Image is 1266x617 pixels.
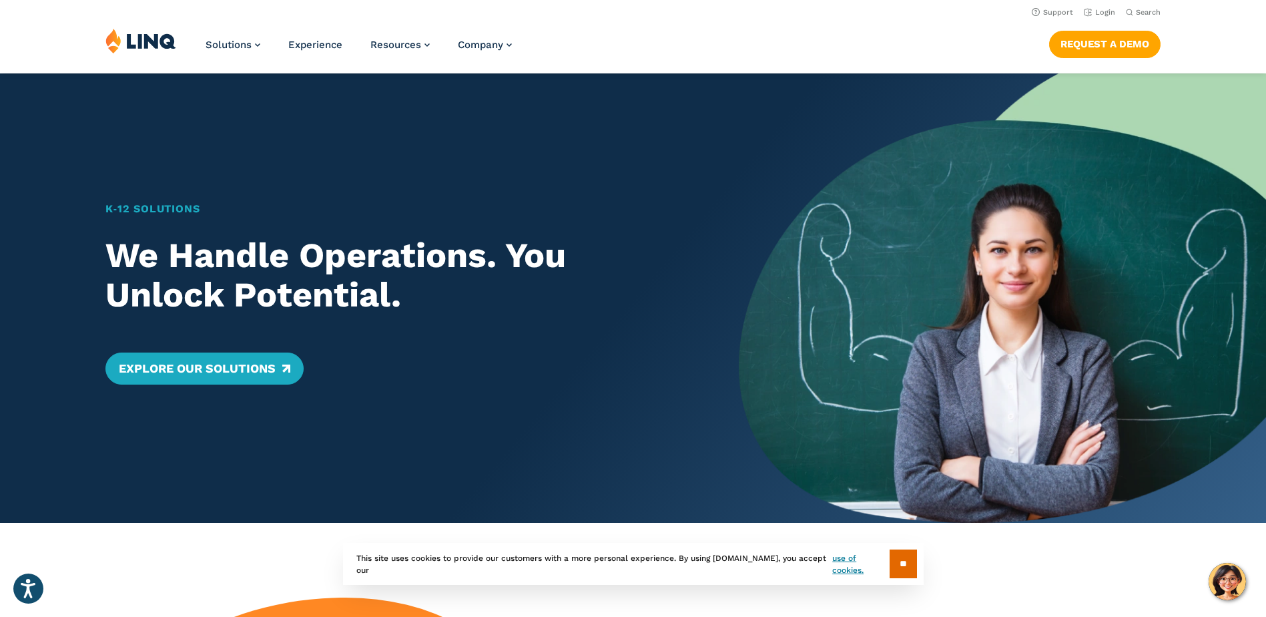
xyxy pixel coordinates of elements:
[832,552,889,576] a: use of cookies.
[206,39,260,51] a: Solutions
[370,39,430,51] a: Resources
[343,543,924,585] div: This site uses cookies to provide our customers with a more personal experience. By using [DOMAIN...
[1049,28,1161,57] nav: Button Navigation
[739,73,1266,523] img: Home Banner
[1209,563,1246,600] button: Hello, have a question? Let’s chat.
[105,236,687,316] h2: We Handle Operations. You Unlock Potential.
[206,39,252,51] span: Solutions
[1084,8,1115,17] a: Login
[288,39,342,51] a: Experience
[1049,31,1161,57] a: Request a Demo
[1126,7,1161,17] button: Open Search Bar
[1136,8,1161,17] span: Search
[458,39,512,51] a: Company
[105,201,687,217] h1: K‑12 Solutions
[370,39,421,51] span: Resources
[1032,8,1073,17] a: Support
[206,28,512,72] nav: Primary Navigation
[458,39,503,51] span: Company
[105,353,304,385] a: Explore Our Solutions
[105,28,176,53] img: LINQ | K‑12 Software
